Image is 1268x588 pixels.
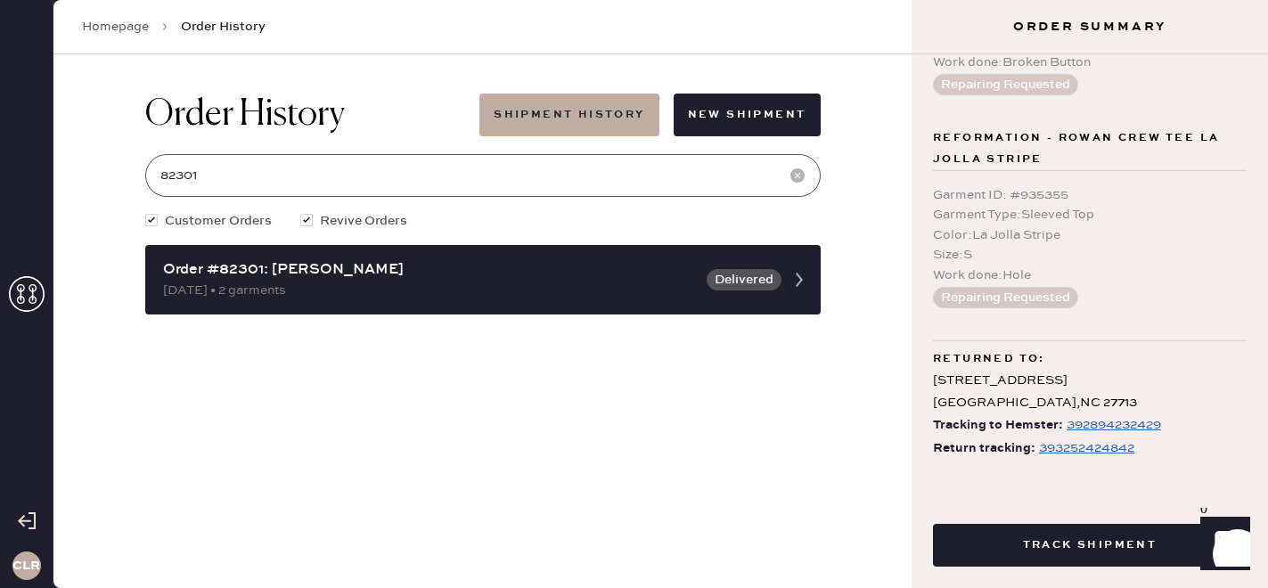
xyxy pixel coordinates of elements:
[1039,437,1134,459] div: https://www.fedex.com/apps/fedextrack/?tracknumbers=393252424842&cntry_code=US
[933,524,1247,567] button: Track Shipment
[479,94,659,136] button: Shipment History
[320,211,407,231] span: Revive Orders
[933,53,1247,72] div: Work done : Broken Button
[933,205,1247,225] div: Garment Type : Sleeved Top
[163,259,696,281] div: Order #82301: [PERSON_NAME]
[933,225,1247,245] div: Color : La Jolla Stripe
[912,18,1268,36] h3: Order Summary
[933,245,1247,265] div: Size : S
[181,18,266,36] span: Order History
[933,265,1247,285] div: Work done : Hole
[165,211,272,231] span: Customer Orders
[707,269,781,290] button: Delivered
[933,437,1035,460] span: Return tracking:
[933,414,1063,437] span: Tracking to Hemster:
[1183,508,1260,584] iframe: Front Chat
[145,154,821,197] input: Search by order number, customer name, email or phone number
[933,74,1078,95] button: Repairing Requested
[933,287,1078,308] button: Repairing Requested
[1067,414,1161,436] div: https://www.fedex.com/apps/fedextrack/?tracknumbers=392894232429&cntry_code=US
[674,94,821,136] button: New Shipment
[933,127,1247,170] span: Reformation - Rowan Crew Tee La Jolla Stripe
[933,348,1045,370] span: Returned to:
[933,185,1247,205] div: Garment ID : # 935355
[933,535,1247,552] a: Track Shipment
[1063,414,1161,437] a: 392894232429
[12,559,40,572] h3: CLR
[145,94,345,136] h1: Order History
[163,281,696,300] div: [DATE] • 2 garments
[1035,437,1134,460] a: 393252424842
[933,370,1247,414] div: [STREET_ADDRESS] [GEOGRAPHIC_DATA] , NC 27713
[82,18,149,36] a: Homepage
